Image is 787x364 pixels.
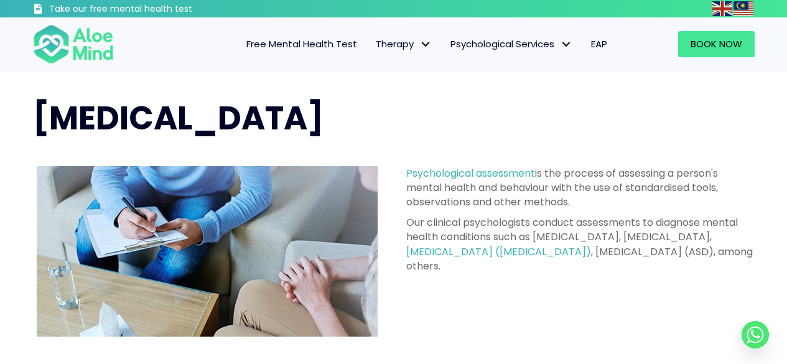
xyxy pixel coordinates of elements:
a: Free Mental Health Test [237,31,366,57]
a: Book Now [678,31,755,57]
a: English [712,1,733,16]
span: Psychological Services: submenu [557,35,575,54]
span: EAP [591,37,607,50]
a: TherapyTherapy: submenu [366,31,441,57]
a: Psychological assessment [406,166,535,180]
span: Free Mental Health Test [246,37,357,50]
img: psychological assessment [37,166,378,337]
span: Therapy [376,37,432,50]
a: [MEDICAL_DATA] ([MEDICAL_DATA]) [406,245,591,259]
a: Take our free mental health test [33,3,259,17]
img: en [712,1,732,16]
h3: Take our free mental health test [49,3,259,16]
p: Our clinical psychologists conduct assessments to diagnose mental health conditions such as [MEDI... [406,215,755,273]
a: Psychological ServicesPsychological Services: submenu [441,31,582,57]
nav: Menu [130,31,617,57]
span: Therapy: submenu [417,35,435,54]
span: Book Now [691,37,742,50]
p: is the process of assessing a person's mental health and behaviour with the use of standardised t... [406,166,755,210]
a: EAP [582,31,617,57]
img: ms [733,1,753,16]
a: Whatsapp [742,321,769,348]
a: Malay [733,1,755,16]
span: [MEDICAL_DATA] [33,95,324,141]
img: Aloe mind Logo [33,24,114,65]
span: Psychological Services [450,37,572,50]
